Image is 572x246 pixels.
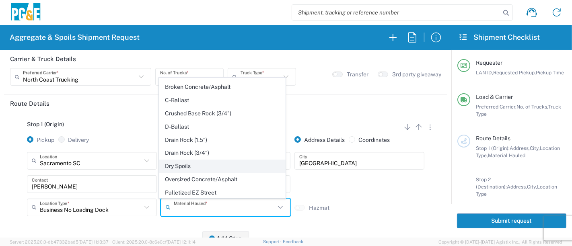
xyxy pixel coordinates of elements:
button: Add Stop [202,231,249,246]
span: [DATE] 11:13:37 [78,240,109,244]
label: 3rd party giveaway [392,71,441,78]
span: Server: 2025.20.0-db47332bad5 [10,240,109,244]
span: Drain Rock (3/4") [159,147,285,159]
span: Route Details [476,135,510,141]
h2: Shipment Checklist [459,33,540,42]
span: Preferred Carrier, [476,104,516,110]
span: Dry Spoils [159,160,285,172]
label: Coordinates [349,136,390,143]
span: Requested Pickup, [493,70,536,76]
span: Stop 1 (Origin) [27,121,64,127]
span: Requester [476,59,502,66]
span: Drain Rock (1.5") [159,134,285,146]
span: Stop 2 (Destination): [476,176,507,190]
span: D-Ballast [159,121,285,133]
span: Stop 1 (Origin): [476,145,510,151]
span: Pickup Time [536,70,564,76]
span: Load & Carrier [476,94,513,100]
img: pge [10,3,42,22]
span: Crushed Base Rock (3/4") [159,107,285,120]
span: Client: 2025.20.0-8c6e0cf [112,240,195,244]
label: Transfer [347,71,369,78]
span: [DATE] 12:11:14 [167,240,195,244]
label: Hazmat [309,204,329,211]
span: LAN ID, [476,70,493,76]
span: Address, [507,184,527,190]
button: Submit request [457,213,566,228]
span: C-Ballast [159,94,285,107]
label: Address Details [294,136,345,143]
span: Address, [510,145,530,151]
h2: Route Details [10,100,49,108]
a: Support [263,239,283,244]
span: Oversized Concrete/Asphalt [159,173,285,186]
span: Copyright © [DATE]-[DATE] Agistix Inc., All Rights Reserved [438,238,562,246]
a: Feedback [283,239,303,244]
span: City, [530,145,540,151]
h2: Carrier & Truck Details [10,55,76,63]
span: No. of Trucks, [516,104,548,110]
span: Broken Concrete/Asphalt [159,81,285,93]
h2: Aggregate & Spoils Shipment Request [10,33,140,42]
span: City, [527,184,537,190]
span: Palletized EZ Street [159,187,285,199]
input: Shipment, tracking or reference number [292,5,500,20]
span: Material Hauled [488,152,525,158]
